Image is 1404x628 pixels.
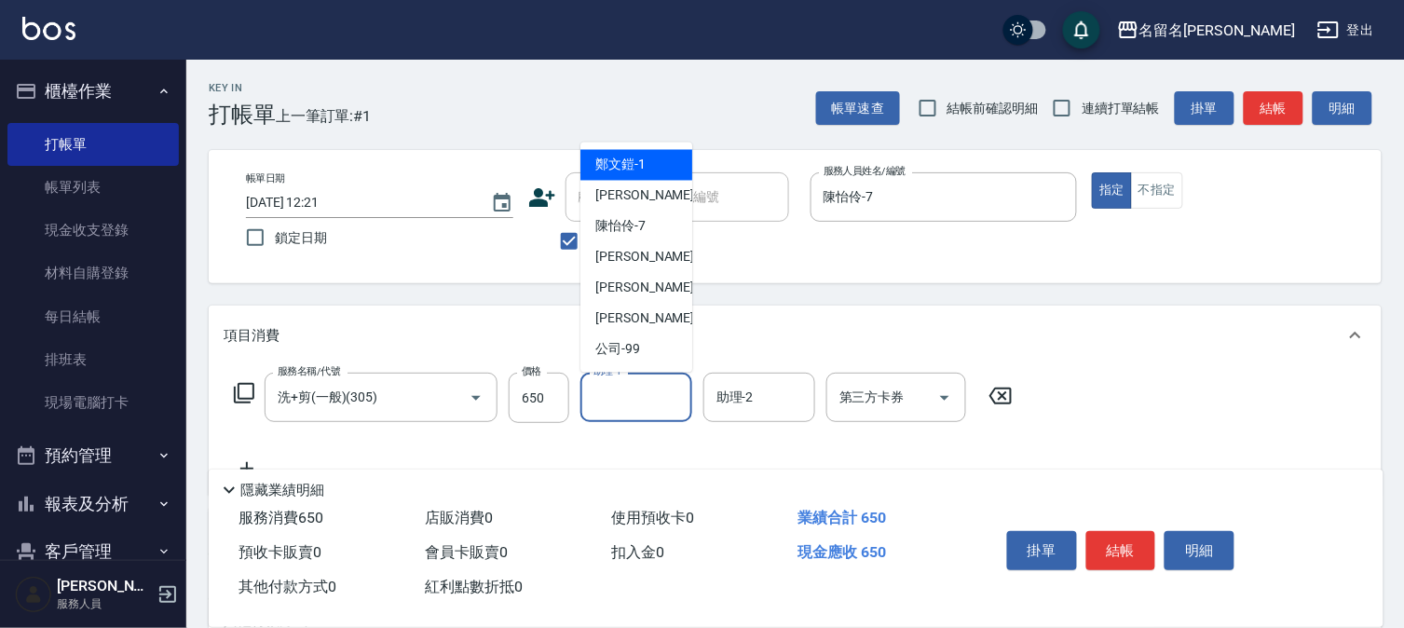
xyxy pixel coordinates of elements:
[7,338,179,381] a: 排班表
[276,104,372,128] span: 上一筆訂單:#1
[57,577,152,595] h5: [PERSON_NAME]
[595,309,713,329] span: [PERSON_NAME] -22
[797,543,886,561] span: 現金應收 650
[7,480,179,528] button: 報表及分析
[425,543,508,561] span: 會員卡販賣 0
[1310,13,1382,48] button: 登出
[246,187,472,218] input: YYYY/MM/DD hh:mm
[7,527,179,576] button: 客戶管理
[930,383,960,413] button: Open
[209,306,1382,365] div: 項目消費
[278,364,340,378] label: 服務名稱/代號
[1092,172,1132,209] button: 指定
[595,279,713,298] span: [PERSON_NAME] -22
[797,509,886,526] span: 業績合計 650
[7,295,179,338] a: 每日結帳
[1313,91,1372,126] button: 明細
[816,91,900,126] button: 帳單速查
[7,166,179,209] a: 帳單列表
[246,171,285,185] label: 帳單日期
[1165,531,1234,570] button: 明細
[595,217,646,237] span: 陳怡伶 -7
[239,543,321,561] span: 預收卡販賣 0
[1110,11,1302,49] button: 名留名[PERSON_NAME]
[461,383,491,413] button: Open
[7,381,179,424] a: 現場電腦打卡
[595,340,640,360] span: 公司 -99
[1063,11,1100,48] button: save
[425,509,493,526] span: 店販消費 0
[522,364,541,378] label: 價格
[7,209,179,252] a: 現金收支登錄
[824,164,906,178] label: 服務人員姓名/編號
[425,578,523,595] span: 紅利點數折抵 0
[595,186,705,206] span: [PERSON_NAME] -3
[239,509,323,526] span: 服務消費 650
[240,481,324,500] p: 隱藏業績明細
[1175,91,1234,126] button: 掛單
[275,228,327,248] span: 鎖定日期
[209,102,276,128] h3: 打帳單
[611,543,664,561] span: 扣入金 0
[22,17,75,40] img: Logo
[57,595,152,612] p: 服務人員
[239,578,336,595] span: 其他付款方式 0
[1086,531,1156,570] button: 結帳
[480,181,525,225] button: Choose date, selected date is 2025-10-15
[595,156,646,175] span: 鄭文鎧 -1
[15,576,52,613] img: Person
[1139,19,1295,42] div: 名留名[PERSON_NAME]
[7,252,179,294] a: 材料自購登錄
[1244,91,1303,126] button: 結帳
[1131,172,1183,209] button: 不指定
[209,82,276,94] h2: Key In
[595,248,713,267] span: [PERSON_NAME] -21
[1082,99,1160,118] span: 連續打單結帳
[224,326,279,346] p: 項目消費
[7,123,179,166] a: 打帳單
[7,431,179,480] button: 預約管理
[611,509,694,526] span: 使用預收卡 0
[947,99,1039,118] span: 結帳前確認明細
[7,67,179,116] button: 櫃檯作業
[1007,531,1077,570] button: 掛單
